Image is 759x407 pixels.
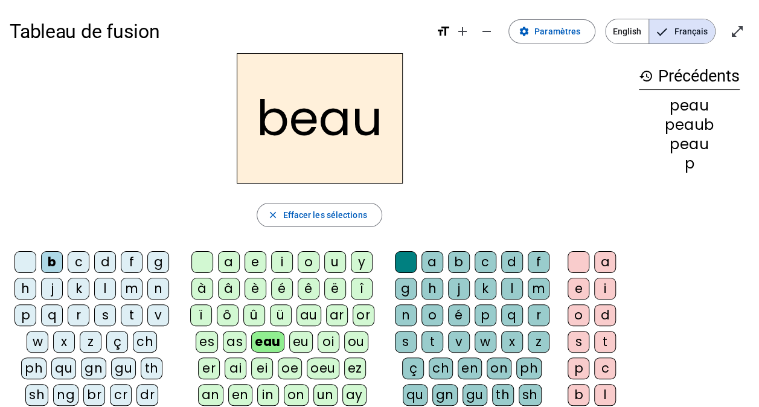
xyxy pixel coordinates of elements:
div: oe [278,357,302,379]
div: b [41,251,63,273]
div: y [351,251,373,273]
div: d [94,251,116,273]
div: l [94,278,116,300]
span: Paramètres [534,24,580,39]
button: Diminuer la taille de la police [475,19,499,43]
div: or [353,304,374,326]
div: f [121,251,143,273]
h3: Précédents [639,63,740,90]
div: ï [190,304,212,326]
mat-icon: remove [479,24,494,39]
div: r [68,304,89,326]
div: e [245,251,266,273]
div: th [492,384,514,406]
div: t [421,331,443,353]
div: v [448,331,470,353]
div: gu [463,384,487,406]
div: sh [519,384,542,406]
mat-icon: close [267,210,278,220]
div: u [324,251,346,273]
div: p [14,304,36,326]
div: r [528,304,549,326]
mat-icon: open_in_full [730,24,745,39]
div: j [448,278,470,300]
div: x [501,331,523,353]
div: un [313,384,338,406]
div: t [121,304,143,326]
div: h [421,278,443,300]
div: n [147,278,169,300]
div: ê [298,278,319,300]
div: n [395,304,417,326]
div: ph [21,357,46,379]
div: e [568,278,589,300]
div: c [594,357,616,379]
div: ph [516,357,542,379]
div: s [568,331,589,353]
div: g [395,278,417,300]
div: eau [251,331,284,353]
div: j [41,278,63,300]
div: è [245,278,266,300]
div: ô [217,304,239,326]
div: ü [270,304,292,326]
div: br [83,384,105,406]
h1: Tableau de fusion [10,12,426,51]
mat-icon: format_size [436,24,450,39]
div: p [475,304,496,326]
div: ei [251,357,273,379]
div: i [271,251,293,273]
div: gu [111,357,136,379]
div: cr [110,384,132,406]
div: en [458,357,482,379]
div: d [594,304,616,326]
span: Effacer les sélections [283,208,367,222]
div: v [147,304,169,326]
div: ar [326,304,348,326]
div: a [218,251,240,273]
div: b [448,251,470,273]
div: c [475,251,496,273]
div: q [501,304,523,326]
div: as [223,331,246,353]
div: é [271,278,293,300]
div: oeu [307,357,339,379]
div: o [298,251,319,273]
div: an [198,384,223,406]
button: Effacer les sélections [257,203,382,227]
div: ng [53,384,78,406]
div: l [594,384,616,406]
div: a [594,251,616,273]
div: p [568,357,589,379]
div: i [594,278,616,300]
div: ch [429,357,453,379]
div: ë [324,278,346,300]
div: x [53,331,75,353]
div: â [218,278,240,300]
div: z [528,331,549,353]
div: w [475,331,496,353]
div: in [257,384,279,406]
div: k [475,278,496,300]
div: peau [639,137,740,152]
div: q [41,304,63,326]
span: Français [649,19,715,43]
div: û [243,304,265,326]
div: ez [344,357,366,379]
div: sh [25,384,48,406]
div: er [198,357,220,379]
mat-icon: history [639,69,653,83]
div: l [501,278,523,300]
div: on [284,384,309,406]
div: z [80,331,101,353]
button: Augmenter la taille de la police [450,19,475,43]
div: t [594,331,616,353]
mat-icon: add [455,24,470,39]
div: f [528,251,549,273]
div: peau [639,98,740,113]
div: gn [81,357,106,379]
div: th [141,357,162,379]
button: Paramètres [508,19,595,43]
div: d [501,251,523,273]
div: a [421,251,443,273]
